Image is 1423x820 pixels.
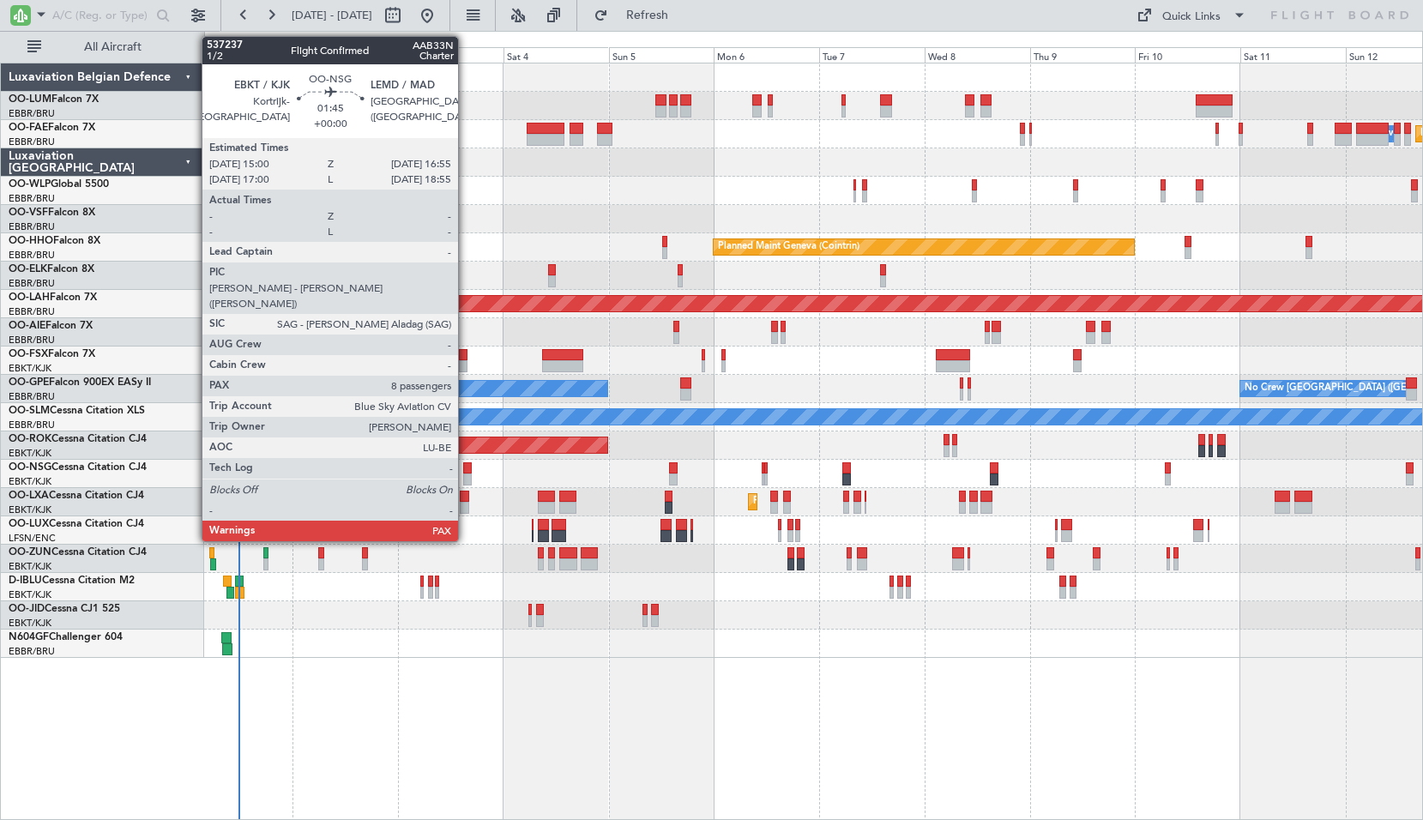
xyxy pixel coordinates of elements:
[9,519,49,529] span: OO-LUX
[297,376,371,401] div: No Crew Malaga
[9,349,48,359] span: OO-FSX
[253,93,564,118] div: Planned Maint [GEOGRAPHIC_DATA] ([GEOGRAPHIC_DATA] National)
[9,305,55,318] a: EBBR/BRU
[9,632,123,642] a: N604GFChallenger 604
[9,462,147,473] a: OO-NSGCessna Citation CJ4
[9,220,55,233] a: EBBR/BRU
[9,292,97,303] a: OO-LAHFalcon 7X
[9,576,135,586] a: D-IBLUCessna Citation M2
[9,236,100,246] a: OO-HHOFalcon 8X
[1162,9,1221,26] div: Quick Links
[9,377,49,388] span: OO-GPE
[9,547,147,558] a: OO-ZUNCessna Citation CJ4
[9,94,51,105] span: OO-LUM
[586,2,689,29] button: Refresh
[9,406,145,416] a: OO-SLMCessna Citation XLS
[503,47,609,63] div: Sat 4
[9,419,55,431] a: EBBR/BRU
[9,362,51,375] a: EBKT/KJK
[9,434,147,444] a: OO-ROKCessna Citation CJ4
[9,491,49,501] span: OO-LXA
[9,349,95,359] a: OO-FSXFalcon 7X
[9,123,48,133] span: OO-FAE
[9,645,55,658] a: EBBR/BRU
[9,277,55,290] a: EBBR/BRU
[9,179,109,190] a: OO-WLPGlobal 5500
[9,588,51,601] a: EBKT/KJK
[9,208,95,218] a: OO-VSFFalcon 8X
[9,390,55,403] a: EBBR/BRU
[1240,47,1346,63] div: Sat 11
[1135,47,1240,63] div: Fri 10
[9,208,48,218] span: OO-VSF
[9,475,51,488] a: EBKT/KJK
[292,8,372,23] span: [DATE] - [DATE]
[1128,2,1255,29] button: Quick Links
[9,547,51,558] span: OO-ZUN
[9,249,55,262] a: EBBR/BRU
[9,334,55,347] a: EBBR/BRU
[9,617,51,630] a: EBKT/KJK
[9,377,151,388] a: OO-GPEFalcon 900EX EASy II
[9,447,51,460] a: EBKT/KJK
[925,47,1030,63] div: Wed 8
[9,123,95,133] a: OO-FAEFalcon 7X
[9,632,49,642] span: N604GF
[9,532,56,545] a: LFSN/ENC
[45,41,181,53] span: All Aircraft
[9,94,99,105] a: OO-LUMFalcon 7X
[1030,47,1136,63] div: Thu 9
[9,491,144,501] a: OO-LXACessna Citation CJ4
[9,179,51,190] span: OO-WLP
[9,264,94,274] a: OO-ELKFalcon 8X
[187,47,292,63] div: Wed 1
[9,519,144,529] a: OO-LUXCessna Citation CJ4
[9,503,51,516] a: EBKT/KJK
[208,34,237,49] div: [DATE]
[9,604,120,614] a: OO-JIDCessna CJ1 525
[753,489,953,515] div: Planned Maint Kortrijk-[GEOGRAPHIC_DATA]
[819,47,925,63] div: Tue 7
[9,604,45,614] span: OO-JID
[19,33,186,61] button: All Aircraft
[9,462,51,473] span: OO-NSG
[9,406,50,416] span: OO-SLM
[9,576,42,586] span: D-IBLU
[429,93,739,118] div: Planned Maint [GEOGRAPHIC_DATA] ([GEOGRAPHIC_DATA] National)
[609,47,715,63] div: Sun 5
[9,192,55,205] a: EBBR/BRU
[9,321,45,331] span: OO-AIE
[714,47,819,63] div: Mon 6
[52,3,151,28] input: A/C (Reg. or Type)
[612,9,684,21] span: Refresh
[9,560,51,573] a: EBKT/KJK
[398,47,503,63] div: Fri 3
[9,107,55,120] a: EBBR/BRU
[9,136,55,148] a: EBBR/BRU
[9,434,51,444] span: OO-ROK
[257,178,381,203] div: Planned Maint Milan (Linate)
[292,47,398,63] div: Thu 2
[9,264,47,274] span: OO-ELK
[718,234,859,260] div: Planned Maint Geneva (Cointrin)
[9,236,53,246] span: OO-HHO
[9,292,50,303] span: OO-LAH
[9,321,93,331] a: OO-AIEFalcon 7X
